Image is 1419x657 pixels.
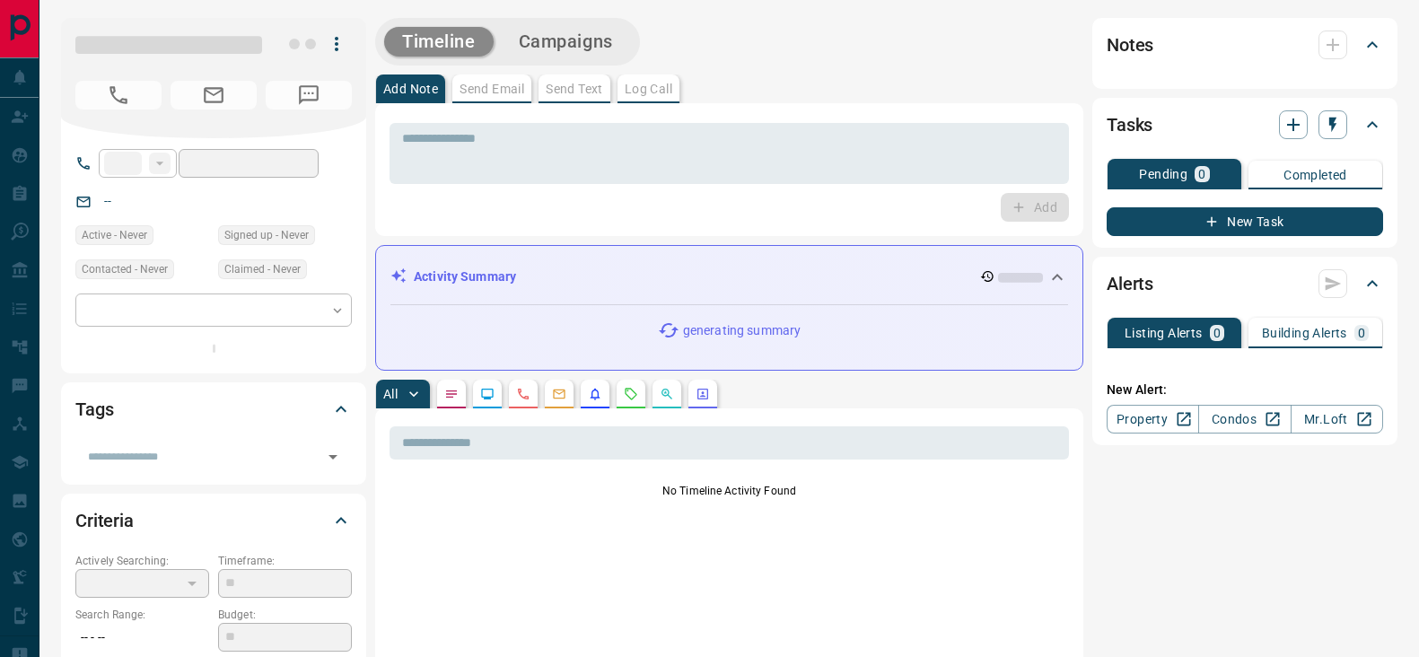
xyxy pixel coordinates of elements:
svg: Opportunities [660,387,674,401]
p: Building Alerts [1262,327,1347,339]
svg: Listing Alerts [588,387,602,401]
svg: Agent Actions [696,387,710,401]
h2: Tasks [1107,110,1152,139]
button: New Task [1107,207,1383,236]
svg: Lead Browsing Activity [480,387,495,401]
h2: Criteria [75,506,134,535]
p: Listing Alerts [1125,327,1203,339]
div: Tasks [1107,103,1383,146]
span: No Email [171,81,257,109]
p: No Timeline Activity Found [390,483,1069,499]
p: Budget: [218,607,352,623]
p: Activity Summary [414,267,516,286]
p: 0 [1358,327,1365,339]
svg: Requests [624,387,638,401]
p: Add Note [383,83,438,95]
button: Timeline [384,27,494,57]
a: Property [1107,405,1199,434]
p: Actively Searching: [75,553,209,569]
div: Alerts [1107,262,1383,305]
button: Open [320,444,346,469]
p: Timeframe: [218,553,352,569]
div: Activity Summary [390,260,1068,293]
p: Pending [1139,168,1187,180]
p: Search Range: [75,607,209,623]
svg: Calls [516,387,530,401]
a: -- [104,194,111,208]
p: 0 [1213,327,1221,339]
p: Completed [1283,169,1347,181]
p: generating summary [683,321,801,340]
div: Notes [1107,23,1383,66]
div: Criteria [75,499,352,542]
h2: Tags [75,395,113,424]
span: Active - Never [82,226,147,244]
span: Contacted - Never [82,260,168,278]
h2: Notes [1107,31,1153,59]
h2: Alerts [1107,269,1153,298]
svg: Emails [552,387,566,401]
p: New Alert: [1107,381,1383,399]
a: Condos [1198,405,1291,434]
span: Claimed - Never [224,260,301,278]
p: -- - -- [75,623,209,653]
div: Tags [75,388,352,431]
a: Mr.Loft [1291,405,1383,434]
span: No Number [266,81,352,109]
button: Campaigns [501,27,631,57]
p: All [383,388,398,400]
svg: Notes [444,387,459,401]
span: No Number [75,81,162,109]
p: 0 [1198,168,1205,180]
span: Signed up - Never [224,226,309,244]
